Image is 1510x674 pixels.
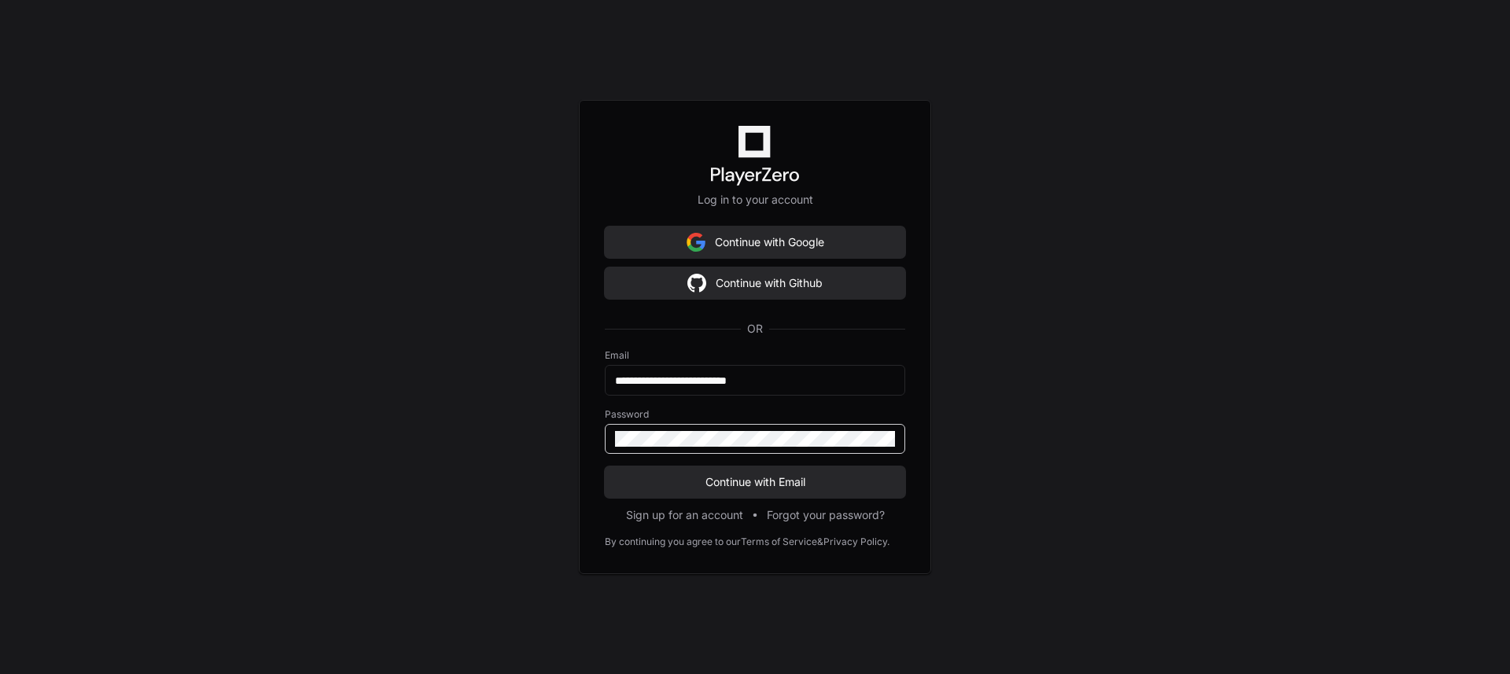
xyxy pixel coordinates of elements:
[605,536,741,548] div: By continuing you agree to our
[605,267,905,299] button: Continue with Github
[605,408,905,421] label: Password
[687,227,705,258] img: Sign in with google
[626,507,743,523] button: Sign up for an account
[687,267,706,299] img: Sign in with google
[605,349,905,362] label: Email
[605,466,905,498] button: Continue with Email
[741,321,769,337] span: OR
[823,536,889,548] a: Privacy Policy.
[817,536,823,548] div: &
[767,507,885,523] button: Forgot your password?
[605,474,905,490] span: Continue with Email
[605,227,905,258] button: Continue with Google
[741,536,817,548] a: Terms of Service
[605,192,905,208] p: Log in to your account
